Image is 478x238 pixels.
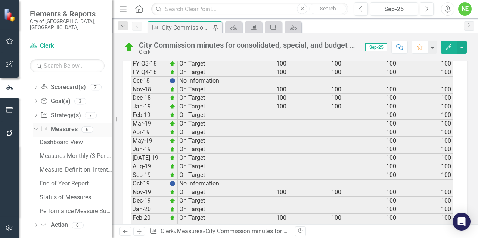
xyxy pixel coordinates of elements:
a: Measures Monthly (3-Periods) Report [38,150,112,162]
input: Search ClearPoint... [151,3,348,16]
td: On Target [178,94,233,102]
td: No Information [178,180,233,188]
img: zOikAAAAAElFTkSuQmCC [170,129,176,135]
a: Goal(s) [40,97,70,106]
img: zOikAAAAAElFTkSuQmCC [170,223,176,229]
a: Measures [40,125,77,134]
div: Performance Measure Summary [40,208,112,215]
td: 100 [233,94,288,102]
td: 100 [398,171,453,180]
td: Feb-20 [131,214,168,222]
td: 100 [398,68,453,77]
td: Mar-20 [131,222,168,231]
td: 100 [398,162,453,171]
td: 100 [288,102,343,111]
span: Search [320,6,336,12]
td: 100 [343,171,398,180]
img: zOikAAAAAElFTkSuQmCC [170,215,176,221]
td: Feb-19 [131,111,168,120]
td: 100 [398,154,453,162]
div: 3 [74,98,86,104]
div: Measure, Definition, Intention, Source [40,166,112,173]
td: On Target [178,162,233,171]
div: Clerk [139,49,357,55]
a: Clerk [161,228,174,235]
td: 100 [398,222,453,231]
td: 100 [288,188,343,197]
img: On Target [123,41,135,53]
td: 100 [343,102,398,111]
button: NE [458,2,472,16]
td: Dec-19 [131,197,168,205]
td: On Target [178,68,233,77]
div: 0 [72,222,84,228]
button: Search [309,4,347,14]
td: Aug-19 [131,162,168,171]
a: Action [40,221,68,229]
td: [DATE]-19 [131,154,168,162]
div: 6 [81,126,93,133]
a: Performance Measure Summary [38,205,112,217]
td: Nov-18 [131,85,168,94]
a: Measures [177,228,202,235]
button: Sep-25 [370,2,418,16]
td: 100 [398,111,453,120]
a: Dashboard View [38,136,112,148]
td: On Target [178,188,233,197]
td: 100 [398,120,453,128]
a: End of Year Report [38,178,112,190]
img: zOikAAAAAElFTkSuQmCC [170,104,176,110]
a: Strategy(s) [40,111,81,120]
img: zOikAAAAAElFTkSuQmCC [170,189,176,195]
td: May-19 [131,137,168,145]
td: On Target [178,205,233,214]
td: Mar-19 [131,120,168,128]
div: Sep-25 [373,5,415,14]
img: zOikAAAAAElFTkSuQmCC [170,69,176,75]
td: On Target [178,111,233,120]
td: 100 [343,111,398,120]
td: 100 [288,85,343,94]
img: BgCOk07PiH71IgAAAABJRU5ErkJggg== [170,181,176,187]
div: » » [150,227,289,236]
img: zOikAAAAAElFTkSuQmCC [170,198,176,204]
td: On Target [178,145,233,154]
td: 100 [343,137,398,145]
td: 100 [398,214,453,222]
a: Measure, Definition, Intention, Source [38,164,112,176]
td: 100 [343,85,398,94]
img: zOikAAAAAElFTkSuQmCC [170,112,176,118]
input: Search Below... [30,59,105,72]
img: zOikAAAAAElFTkSuQmCC [170,121,176,127]
td: 100 [233,85,288,94]
td: 100 [288,60,343,68]
td: On Target [178,128,233,137]
td: On Target [178,197,233,205]
td: 100 [343,197,398,205]
td: 100 [398,205,453,214]
img: BgCOk07PiH71IgAAAABJRU5ErkJggg== [170,78,176,84]
td: Sep-19 [131,171,168,180]
td: 100 [398,197,453,205]
img: zOikAAAAAElFTkSuQmCC [170,146,176,152]
td: 100 [398,85,453,94]
div: Dashboard View [40,139,112,146]
td: On Target [178,102,233,111]
img: zOikAAAAAElFTkSuQmCC [170,172,176,178]
td: Apr-19 [131,128,168,137]
td: 100 [343,68,398,77]
td: 100 [343,120,398,128]
td: 100 [343,162,398,171]
td: On Target [178,60,233,68]
img: zOikAAAAAElFTkSuQmCC [170,138,176,144]
td: 100 [343,188,398,197]
td: 100 [233,60,288,68]
td: 100 [343,205,398,214]
td: 100 [343,154,398,162]
td: 100 [233,68,288,77]
div: Open Intercom Messenger [453,213,471,231]
img: ClearPoint Strategy [4,9,17,22]
td: Jun-19 [131,145,168,154]
td: 100 [398,94,453,102]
